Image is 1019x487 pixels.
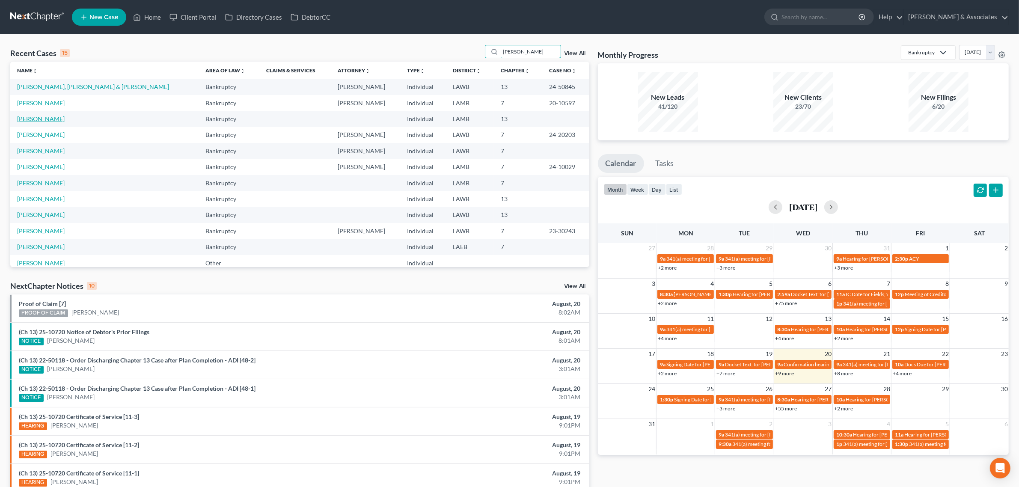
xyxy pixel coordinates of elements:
[399,336,580,345] div: 8:01AM
[199,143,259,159] td: Bankruptcy
[51,449,98,458] a: [PERSON_NAME]
[399,328,580,336] div: August, 20
[17,83,169,90] a: [PERSON_NAME], [PERSON_NAME] & [PERSON_NAME]
[648,154,682,173] a: Tasks
[494,159,543,175] td: 7
[399,441,580,449] div: August, 19
[791,291,913,297] span: Docket Text: for [PERSON_NAME] & [PERSON_NAME]
[331,143,401,159] td: [PERSON_NAME]
[446,79,493,95] td: LAWB
[895,441,908,447] span: 1:30p
[331,79,401,95] td: [PERSON_NAME]
[627,184,648,195] button: week
[836,361,842,368] span: 9a
[843,361,925,368] span: 341(a) meeting for [PERSON_NAME]
[834,370,853,377] a: +8 more
[399,449,580,458] div: 9:01PM
[331,159,401,175] td: [PERSON_NAME]
[199,111,259,127] td: Bankruptcy
[199,191,259,207] td: Bankruptcy
[824,349,832,359] span: 20
[651,279,656,289] span: 3
[791,326,903,333] span: Hearing for [PERSON_NAME] & [PERSON_NAME]
[824,243,832,253] span: 30
[905,326,981,333] span: Signing Date for [PERSON_NAME]
[836,326,845,333] span: 10a
[836,300,842,307] span: 1p
[882,314,891,324] span: 14
[778,291,790,297] span: 2:59a
[916,229,925,237] span: Fri
[401,159,446,175] td: Individual
[494,207,543,223] td: 13
[51,421,98,430] a: [PERSON_NAME]
[199,79,259,95] td: Bankruptcy
[621,229,633,237] span: Sun
[17,179,65,187] a: [PERSON_NAME]
[893,370,912,377] a: +4 more
[446,95,493,111] td: LAMB
[420,68,425,74] i: unfold_more
[660,361,665,368] span: 9a
[47,393,95,401] a: [PERSON_NAME]
[564,50,586,56] a: View All
[909,92,968,102] div: New Filings
[399,384,580,393] div: August, 20
[765,243,774,253] span: 29
[259,62,331,79] th: Claims & Services
[773,102,833,111] div: 23/70
[769,279,774,289] span: 5
[765,349,774,359] span: 19
[710,279,715,289] span: 4
[905,291,1000,297] span: Meeting of Creditors for [PERSON_NAME]
[895,326,904,333] span: 12p
[827,419,832,429] span: 3
[494,223,543,239] td: 7
[19,441,139,448] a: (Ch 13) 25-10720 Certificate of Service [11-2]
[525,68,530,74] i: unfold_more
[658,335,677,341] a: +4 more
[666,184,682,195] button: list
[904,9,1008,25] a: [PERSON_NAME] & Associates
[199,159,259,175] td: Bankruptcy
[598,50,659,60] h3: Monthly Progress
[674,396,751,403] span: Signing Date for [PERSON_NAME]
[199,175,259,191] td: Bankruptcy
[17,195,65,202] a: [PERSON_NAME]
[240,68,245,74] i: unfold_more
[909,255,919,262] span: ACY
[446,207,493,223] td: LAWB
[399,365,580,373] div: 3:01AM
[494,79,543,95] td: 13
[941,349,950,359] span: 22
[1004,419,1009,429] span: 6
[658,370,677,377] a: +2 more
[706,349,715,359] span: 18
[399,478,580,486] div: 9:01PM
[843,255,909,262] span: Hearing for [PERSON_NAME]
[331,127,401,143] td: [PERSON_NAME]
[47,365,95,373] a: [PERSON_NAME]
[446,111,493,127] td: LAMB
[874,9,903,25] a: Help
[401,255,446,271] td: Individual
[775,405,797,412] a: +55 more
[10,48,70,58] div: Recent Cases
[401,143,446,159] td: Individual
[781,9,860,25] input: Search by name...
[725,255,808,262] span: 341(a) meeting for [PERSON_NAME]
[19,451,47,458] div: HEARING
[909,441,992,447] span: 341(a) meeting for [PERSON_NAME]
[739,229,750,237] span: Tue
[19,385,255,392] a: (Ch 13) 22-50118 - Order Discharging Chapter 13 Case after Plan Completion - ADI [48-1]
[710,419,715,429] span: 1
[331,95,401,111] td: [PERSON_NAME]
[401,207,446,223] td: Individual
[494,143,543,159] td: 7
[446,159,493,175] td: LAMB
[765,384,774,394] span: 26
[990,458,1010,478] div: Open Intercom Messenger
[769,419,774,429] span: 2
[660,291,673,297] span: 8:30a
[648,243,656,253] span: 27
